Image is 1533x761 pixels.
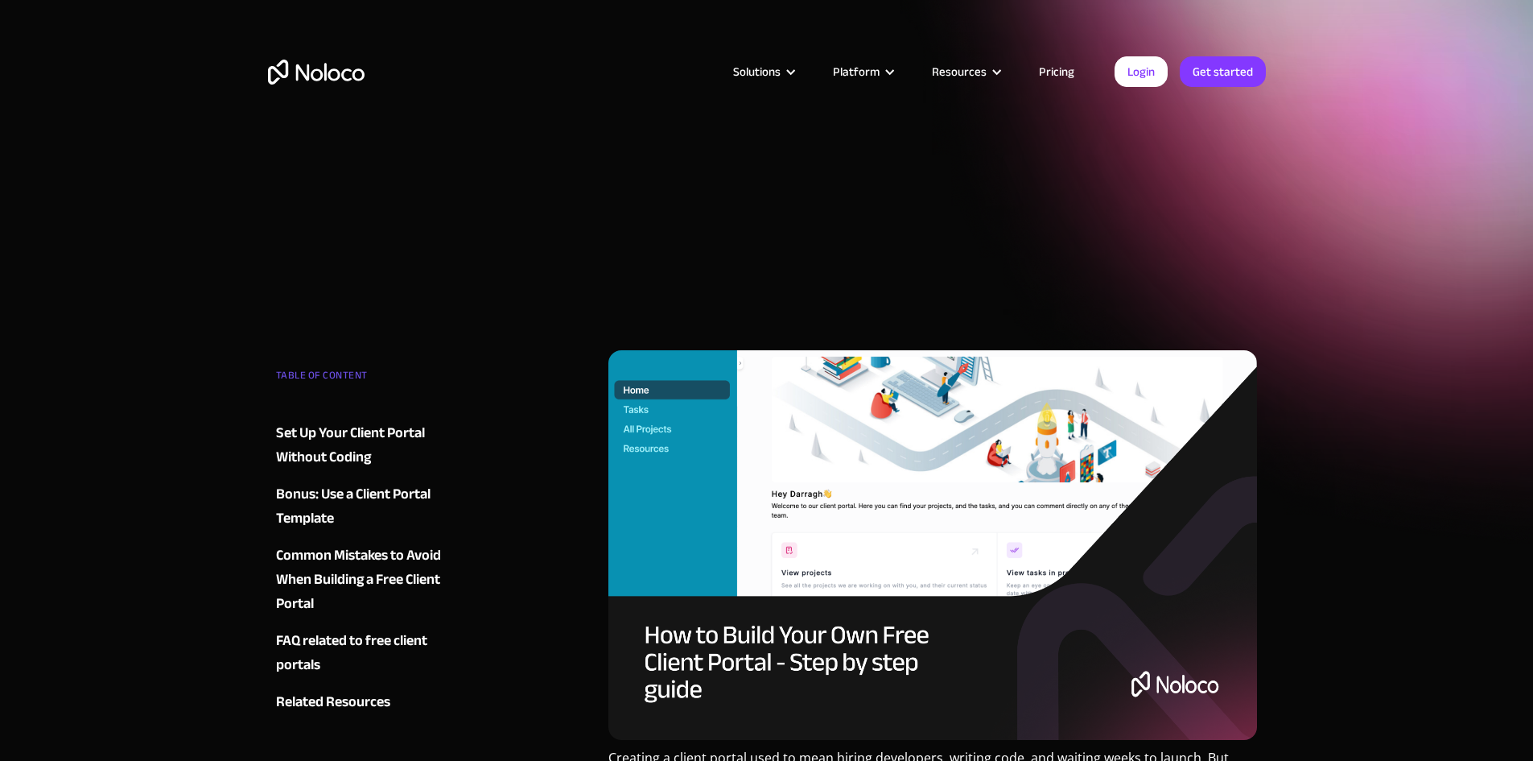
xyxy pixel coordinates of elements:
div: Resources [932,61,987,82]
a: Get started [1180,56,1266,87]
a: Set Up Your Client Portal Without Coding [276,421,471,469]
a: Bonus: Use a Client Portal Template [276,482,471,531]
div: Solutions [713,61,813,82]
a: home [268,60,365,85]
div: Related Resources [276,690,390,714]
a: Login [1115,56,1168,87]
div: Platform [813,61,912,82]
div: Resources [912,61,1019,82]
div: Solutions [733,61,781,82]
div: TABLE OF CONTENT [276,363,471,395]
a: Pricing [1019,61,1094,82]
a: Related Resources [276,690,471,714]
div: Platform [833,61,880,82]
a: FAQ related to free client portals [276,629,471,677]
a: Common Mistakes to Avoid When Building a Free Client Portal [276,544,471,616]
